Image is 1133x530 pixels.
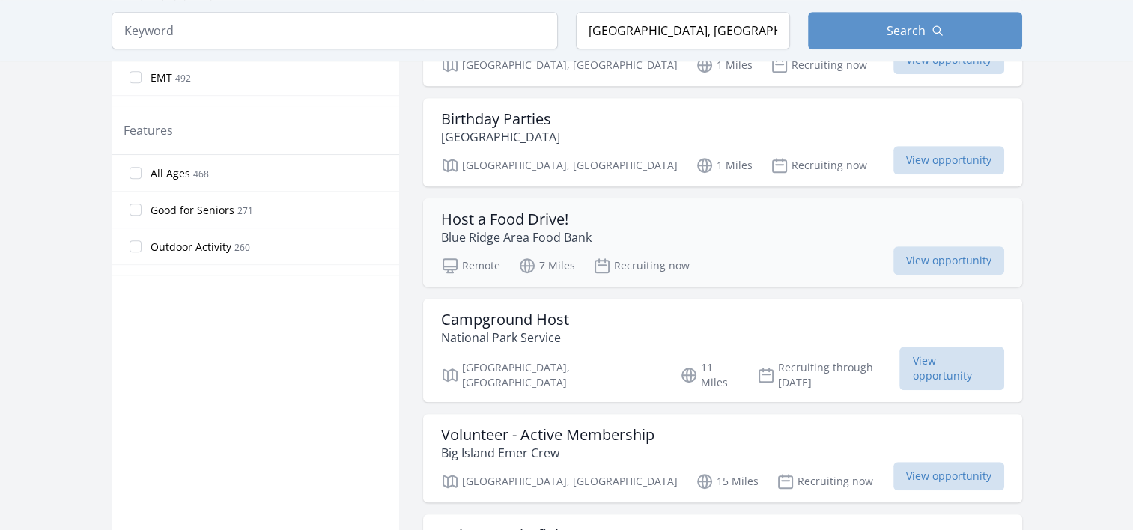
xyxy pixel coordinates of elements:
[808,12,1022,49] button: Search
[441,472,678,490] p: [GEOGRAPHIC_DATA], [GEOGRAPHIC_DATA]
[124,121,173,139] legend: Features
[151,240,231,255] span: Outdoor Activity
[777,472,873,490] p: Recruiting now
[899,347,1003,390] span: View opportunity
[237,204,253,217] span: 271
[893,146,1004,174] span: View opportunity
[130,204,142,216] input: Good for Seniors 271
[441,329,569,347] p: National Park Service
[423,299,1022,402] a: Campground Host National Park Service [GEOGRAPHIC_DATA], [GEOGRAPHIC_DATA] 11 Miles Recruiting th...
[893,246,1004,275] span: View opportunity
[175,72,191,85] span: 492
[151,166,190,181] span: All Ages
[771,156,867,174] p: Recruiting now
[887,22,926,40] span: Search
[441,426,654,444] h3: Volunteer - Active Membership
[423,98,1022,186] a: Birthday Parties [GEOGRAPHIC_DATA] [GEOGRAPHIC_DATA], [GEOGRAPHIC_DATA] 1 Miles Recruiting now Vi...
[441,257,500,275] p: Remote
[423,198,1022,287] a: Host a Food Drive! Blue Ridge Area Food Bank Remote 7 Miles Recruiting now View opportunity
[441,56,678,74] p: [GEOGRAPHIC_DATA], [GEOGRAPHIC_DATA]
[696,56,753,74] p: 1 Miles
[130,71,142,83] input: EMT 492
[441,110,560,128] h3: Birthday Parties
[441,128,560,146] p: [GEOGRAPHIC_DATA]
[441,156,678,174] p: [GEOGRAPHIC_DATA], [GEOGRAPHIC_DATA]
[441,228,592,246] p: Blue Ridge Area Food Bank
[151,70,172,85] span: EMT
[576,12,790,49] input: Location
[234,241,250,254] span: 260
[518,257,575,275] p: 7 Miles
[757,360,900,390] p: Recruiting through [DATE]
[696,472,759,490] p: 15 Miles
[151,203,234,218] span: Good for Seniors
[771,56,867,74] p: Recruiting now
[193,168,209,180] span: 468
[130,240,142,252] input: Outdoor Activity 260
[680,360,739,390] p: 11 Miles
[893,462,1004,490] span: View opportunity
[593,257,690,275] p: Recruiting now
[112,12,558,49] input: Keyword
[423,414,1022,502] a: Volunteer - Active Membership Big Island Emer Crew [GEOGRAPHIC_DATA], [GEOGRAPHIC_DATA] 15 Miles ...
[441,360,663,390] p: [GEOGRAPHIC_DATA], [GEOGRAPHIC_DATA]
[441,210,592,228] h3: Host a Food Drive!
[130,167,142,179] input: All Ages 468
[696,156,753,174] p: 1 Miles
[441,444,654,462] p: Big Island Emer Crew
[441,311,569,329] h3: Campground Host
